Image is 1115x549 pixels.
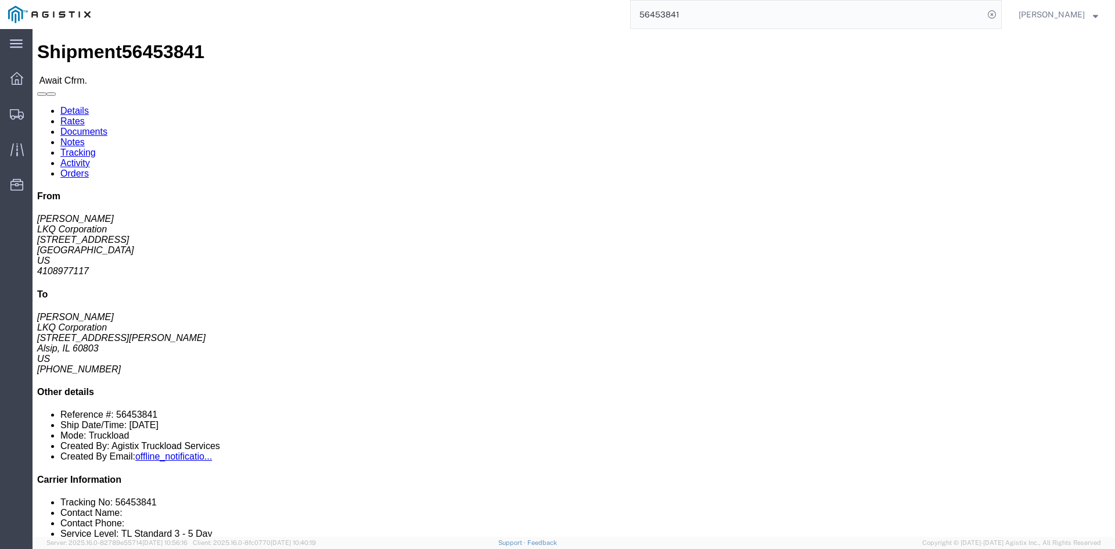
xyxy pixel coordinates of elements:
[142,539,188,546] span: [DATE] 10:56:16
[527,539,557,546] a: Feedback
[1019,8,1085,21] span: Douglas Harris
[46,539,188,546] span: Server: 2025.16.0-82789e55714
[1018,8,1099,21] button: [PERSON_NAME]
[922,538,1101,548] span: Copyright © [DATE]-[DATE] Agistix Inc., All Rights Reserved
[498,539,527,546] a: Support
[33,29,1115,537] iframe: FS Legacy Container
[271,539,316,546] span: [DATE] 10:40:19
[631,1,984,28] input: Search for shipment number, reference number
[193,539,316,546] span: Client: 2025.16.0-8fc0770
[8,6,91,23] img: logo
